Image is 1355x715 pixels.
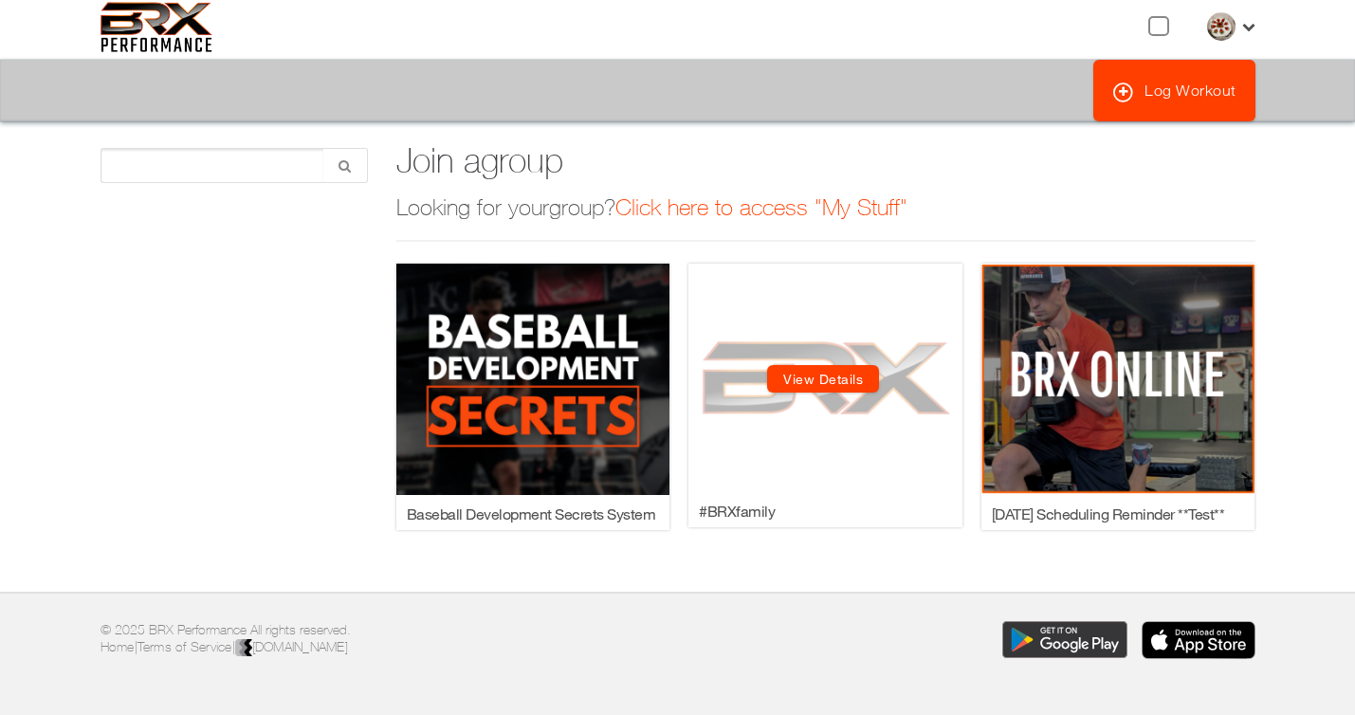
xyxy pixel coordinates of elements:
h2: Join a group [396,148,1255,174]
a: View Details [767,365,879,393]
img: thumb.png [1207,12,1236,41]
img: Download the BRX Performance app for iOS [1142,621,1255,659]
img: Profile [981,264,1255,495]
a: Baseball Development Secrets System [407,504,656,522]
img: Download the BRX Performance app for Google Play [1002,621,1127,659]
img: colorblack-fill [235,639,252,658]
img: Profile [396,264,670,495]
a: #BRXfamily [699,502,775,520]
a: Click here to access "My Stuff" [615,193,907,220]
a: Log Workout [1093,60,1255,121]
a: Home [101,639,135,654]
p: © 2025 BRX Performance All rights reserved. | | [101,621,664,658]
a: [DATE] Scheduling Reminder **Test** [992,504,1225,522]
a: Terms of Service [137,639,232,654]
img: 6f7da32581c89ca25d665dc3aae533e4f14fe3ef_original.svg [101,2,213,52]
h1: Looking for your group ? [396,195,1255,242]
a: [DOMAIN_NAME] [235,639,348,654]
